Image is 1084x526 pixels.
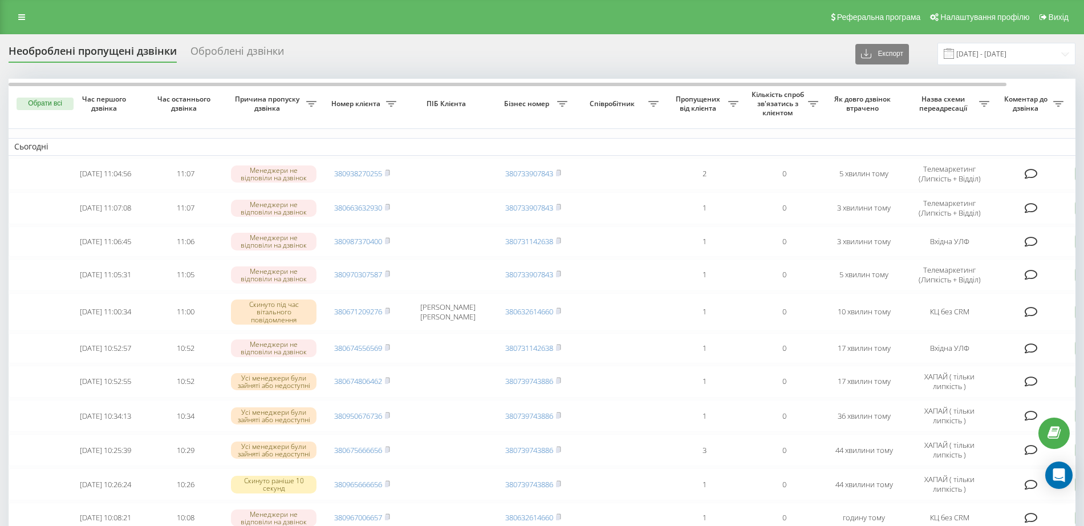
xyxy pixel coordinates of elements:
[505,512,553,523] a: 380632614660
[334,445,382,455] a: 380675666656
[505,203,553,213] a: 380733907843
[231,476,316,493] div: Скинуто раніше 10 секунд
[664,400,744,432] td: 1
[334,479,382,489] a: 380965666656
[904,293,995,331] td: КЦ без CRM
[334,236,382,246] a: 380987370400
[904,259,995,291] td: Телемаркетинг (Липкість + Відділ)
[505,306,553,317] a: 380632614660
[670,95,728,112] span: Пропущених від клієнта
[145,293,225,331] td: 11:00
[904,400,995,432] td: ХАПАЙ ( тільки липкість )
[412,99,484,108] span: ПІБ Клієнта
[402,293,493,331] td: [PERSON_NAME] [PERSON_NAME]
[744,226,824,257] td: 0
[66,158,145,190] td: [DATE] 11:04:56
[231,200,316,217] div: Менеджери не відповіли на дзвінок
[824,333,904,363] td: 17 хвилин тому
[744,400,824,432] td: 0
[750,90,808,117] span: Кількість спроб зв'язатись з клієнтом
[145,259,225,291] td: 11:05
[664,259,744,291] td: 1
[231,339,316,357] div: Менеджери не відповіли на дзвінок
[824,259,904,291] td: 5 хвилин тому
[334,168,382,179] a: 380938270255
[664,333,744,363] td: 1
[66,333,145,363] td: [DATE] 10:52:57
[190,45,284,63] div: Оброблені дзвінки
[231,95,306,112] span: Причина пропуску дзвінка
[744,468,824,500] td: 0
[664,366,744,398] td: 1
[145,434,225,466] td: 10:29
[17,98,74,110] button: Обрати всі
[904,434,995,466] td: ХАПАЙ ( тільки липкість )
[145,226,225,257] td: 11:06
[145,468,225,500] td: 10:26
[664,158,744,190] td: 2
[1001,95,1053,112] span: Коментар до дзвінка
[664,434,744,466] td: 3
[664,293,744,331] td: 1
[910,95,979,112] span: Назва схеми переадресації
[66,400,145,432] td: [DATE] 10:34:13
[904,468,995,500] td: ХАПАЙ ( тільки липкість )
[145,400,225,432] td: 10:34
[505,445,553,455] a: 380739743886
[824,158,904,190] td: 5 хвилин тому
[1045,462,1073,489] div: Open Intercom Messenger
[231,266,316,284] div: Менеджери не відповіли на дзвінок
[334,411,382,421] a: 380950676736
[334,512,382,523] a: 380967006657
[904,226,995,257] td: Вхідна УЛФ
[664,468,744,500] td: 1
[231,442,316,459] div: Усі менеджери були зайняті або недоступні
[505,343,553,353] a: 380731142638
[328,99,386,108] span: Номер клієнта
[334,203,382,213] a: 380663632930
[744,158,824,190] td: 0
[66,259,145,291] td: [DATE] 11:05:31
[505,411,553,421] a: 380739743886
[66,192,145,224] td: [DATE] 11:07:08
[505,168,553,179] a: 380733907843
[145,192,225,224] td: 11:07
[940,13,1029,22] span: Налаштування профілю
[824,192,904,224] td: 3 хвилини тому
[904,192,995,224] td: Телемаркетинг (Липкість + Відділ)
[505,479,553,489] a: 380739743886
[334,343,382,353] a: 380674556569
[904,366,995,398] td: ХАПАЙ ( тільки липкість )
[231,300,316,325] div: Скинуто під час вітального повідомлення
[579,99,648,108] span: Співробітник
[145,366,225,398] td: 10:52
[66,468,145,500] td: [DATE] 10:26:24
[744,259,824,291] td: 0
[904,158,995,190] td: Телемаркетинг (Липкість + Відділ)
[334,269,382,280] a: 380970307587
[664,226,744,257] td: 1
[744,192,824,224] td: 0
[505,269,553,280] a: 380733907843
[824,226,904,257] td: 3 хвилини тому
[155,95,216,112] span: Час останнього дзвінка
[66,293,145,331] td: [DATE] 11:00:34
[855,44,909,64] button: Експорт
[9,45,177,63] div: Необроблені пропущені дзвінки
[145,333,225,363] td: 10:52
[231,407,316,424] div: Усі менеджери були зайняті або недоступні
[744,293,824,331] td: 0
[334,306,382,317] a: 380671209276
[744,366,824,398] td: 0
[66,366,145,398] td: [DATE] 10:52:55
[1049,13,1069,22] span: Вихід
[145,158,225,190] td: 11:07
[744,333,824,363] td: 0
[505,236,553,246] a: 380731142638
[505,376,553,386] a: 380739743886
[824,366,904,398] td: 17 хвилин тому
[499,99,557,108] span: Бізнес номер
[904,333,995,363] td: Вхідна УЛФ
[66,226,145,257] td: [DATE] 11:06:45
[833,95,895,112] span: Як довго дзвінок втрачено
